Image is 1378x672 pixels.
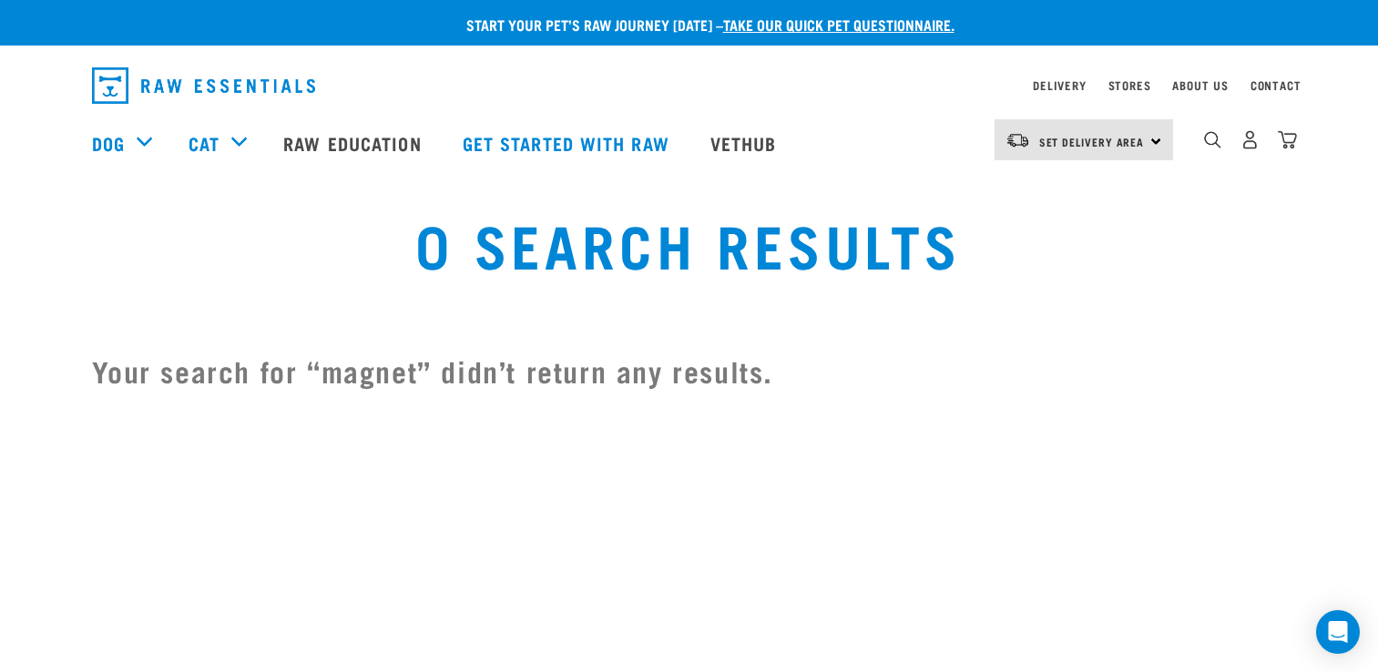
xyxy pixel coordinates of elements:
[1250,82,1301,88] a: Contact
[77,60,1301,111] nav: dropdown navigation
[262,210,1116,276] h1: 0 Search Results
[1278,130,1297,149] img: home-icon@2x.png
[265,107,444,179] a: Raw Education
[444,107,692,179] a: Get started with Raw
[1005,132,1030,148] img: van-moving.png
[92,129,125,157] a: Dog
[1316,610,1360,654] div: Open Intercom Messenger
[692,107,800,179] a: Vethub
[1204,131,1221,148] img: home-icon-1@2x.png
[1033,82,1086,88] a: Delivery
[1240,130,1260,149] img: user.png
[723,20,954,28] a: take our quick pet questionnaire.
[1108,82,1151,88] a: Stores
[189,129,219,157] a: Cat
[1172,82,1228,88] a: About Us
[92,349,1287,392] h2: Your search for “magnet” didn’t return any results.
[1039,138,1145,145] span: Set Delivery Area
[92,67,315,104] img: Raw Essentials Logo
